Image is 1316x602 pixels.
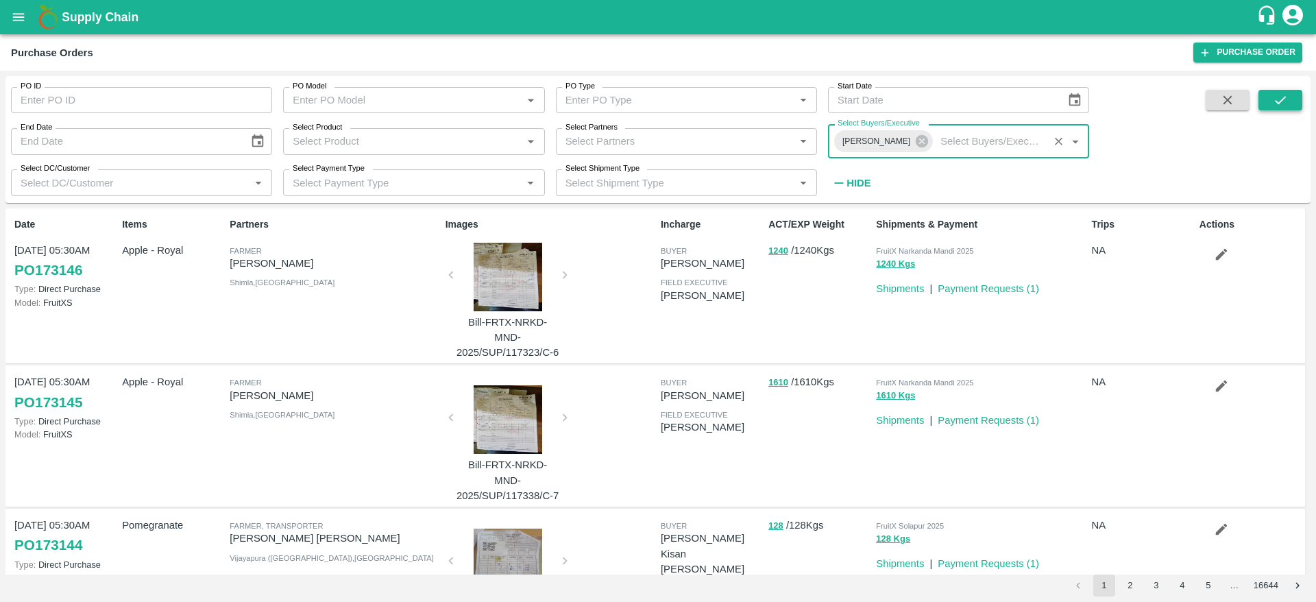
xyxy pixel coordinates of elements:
label: End Date [21,122,52,133]
div: … [1223,579,1245,592]
label: Select DC/Customer [21,163,90,174]
input: Select Shipment Type [560,173,790,191]
a: Supply Chain [62,8,1256,27]
p: ACT/EXP Weight [768,217,870,232]
p: Direct Purchase [14,415,117,428]
span: Model: [14,573,40,583]
span: Shimla , [GEOGRAPHIC_DATA] [230,278,334,287]
p: [DATE] 05:30AM [14,374,117,389]
p: [DATE] 05:30AM [14,243,117,258]
span: Model: [14,429,40,440]
label: PO Type [565,81,595,92]
a: PO173144 [14,533,82,557]
input: Enter PO ID [11,87,272,113]
span: Farmer [230,378,261,387]
button: Hide [828,171,875,195]
a: PO173146 [14,258,82,282]
button: Open [794,91,812,109]
div: [PERSON_NAME] [834,130,933,152]
p: Items [122,217,224,232]
label: Select Buyers/Executive [838,118,920,129]
p: FruitXS [14,571,117,584]
span: buyer [661,247,687,255]
div: Purchase Orders [11,44,93,62]
input: Enter PO Model [287,91,517,109]
p: Incharge [661,217,763,232]
button: 1610 [768,375,788,391]
button: Go to page 4 [1171,575,1193,597]
p: Shipments & Payment [876,217,1086,232]
p: Direct Purchase [14,558,117,571]
label: Select Shipment Type [565,163,639,174]
p: Apple - Royal [122,243,224,258]
button: Go to page 5 [1197,575,1219,597]
button: Go to page 2 [1119,575,1141,597]
button: Open [522,91,539,109]
p: [PERSON_NAME] [230,256,439,271]
p: [PERSON_NAME] [661,256,763,271]
p: NA [1092,374,1194,389]
span: Shimla , [GEOGRAPHIC_DATA] [230,411,334,419]
p: NA [1092,518,1194,533]
button: Open [249,174,267,192]
a: Shipments [876,415,924,426]
nav: pagination navigation [1065,575,1311,597]
input: Enter PO Type [560,91,790,109]
button: Go to page 3 [1145,575,1167,597]
span: FruitX Narkanda Mandi 2025 [876,247,973,255]
button: open drawer [3,1,34,33]
p: [PERSON_NAME] [230,388,439,403]
label: Select Product [293,122,342,133]
p: [PERSON_NAME] [661,288,763,303]
label: Start Date [838,81,872,92]
span: Vijayapura ([GEOGRAPHIC_DATA]) , [GEOGRAPHIC_DATA] [230,554,434,562]
label: Select Partners [565,122,618,133]
button: Open [794,174,812,192]
p: Bill-FRTX-NRKD-MND-2025/SUP/117323/C-6 [456,315,559,361]
button: 1240 Kgs [876,256,915,272]
button: Choose date [1062,87,1088,113]
span: field executive [661,278,728,287]
button: Choose date [245,128,271,154]
button: Clear [1049,132,1068,151]
label: PO Model [293,81,327,92]
span: FruitX Narkanda Mandi 2025 [876,378,973,387]
input: Start Date [828,87,1056,113]
a: Payment Requests (1) [938,283,1039,294]
label: PO ID [21,81,41,92]
strong: Hide [846,178,870,189]
a: Shipments [876,558,924,569]
p: [PERSON_NAME] [PERSON_NAME] [230,531,439,546]
button: 1610 Kgs [876,388,915,404]
input: End Date [11,128,239,154]
p: FruitXS [14,428,117,441]
p: [PERSON_NAME] [661,388,763,403]
b: Supply Chain [62,10,138,24]
button: Open [1067,132,1084,150]
p: Direct Purchase [14,282,117,296]
button: page 1 [1093,575,1115,597]
span: Farmer, Transporter [230,522,323,530]
input: Select Payment Type [287,173,500,191]
img: logo [34,3,62,31]
p: NA [1092,243,1194,258]
p: / 1240 Kgs [768,243,870,258]
span: Type: [14,559,36,570]
p: Pomegranate [122,518,224,533]
p: Actions [1199,217,1302,232]
p: FruitXS [14,296,117,309]
p: Trips [1092,217,1194,232]
a: Shipments [876,283,924,294]
input: Select Product [287,132,517,150]
p: Images [446,217,655,232]
p: [PERSON_NAME] Kisan [PERSON_NAME] [661,531,763,577]
a: Payment Requests (1) [938,558,1039,569]
span: buyer [661,522,687,530]
button: Open [794,132,812,150]
span: FruitX Solapur 2025 [876,522,944,530]
span: Type: [14,416,36,426]
p: Apple - Royal [122,374,224,389]
p: [DATE] 05:30AM [14,518,117,533]
input: Select Partners [560,132,790,150]
button: Go to page 16644 [1250,575,1282,597]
